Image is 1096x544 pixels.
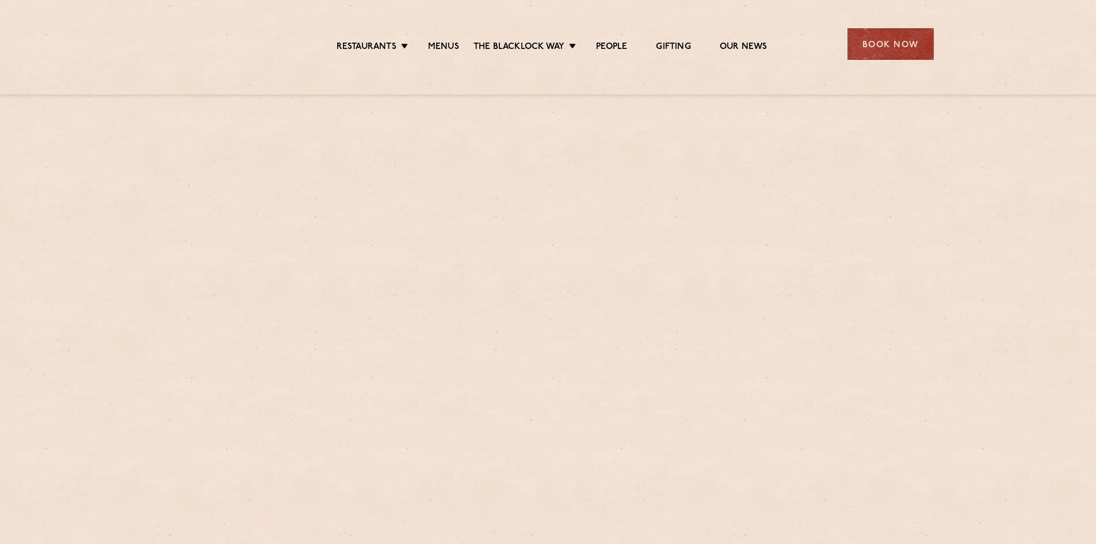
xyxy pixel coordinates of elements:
a: Our News [720,41,767,53]
a: People [596,41,627,53]
a: Gifting [656,41,690,53]
div: Book Now [847,28,934,60]
a: The Blacklock Way [473,41,564,53]
a: Menus [428,41,459,53]
a: Restaurants [337,41,396,53]
img: svg%3E [163,11,262,77]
